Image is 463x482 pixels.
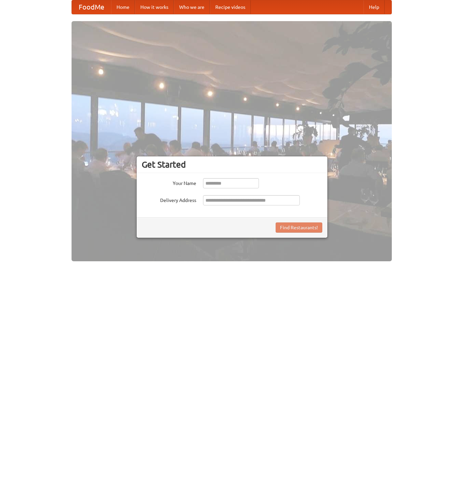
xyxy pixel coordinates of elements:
[210,0,251,14] a: Recipe videos
[276,222,322,233] button: Find Restaurants!
[72,0,111,14] a: FoodMe
[142,195,196,204] label: Delivery Address
[142,159,322,170] h3: Get Started
[142,178,196,187] label: Your Name
[174,0,210,14] a: Who we are
[364,0,385,14] a: Help
[111,0,135,14] a: Home
[135,0,174,14] a: How it works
